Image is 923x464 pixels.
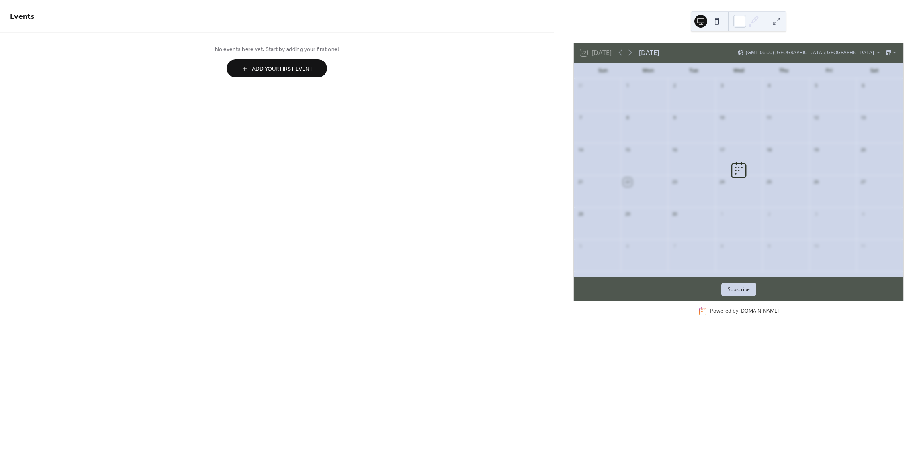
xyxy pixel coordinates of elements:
div: 28 [576,210,585,219]
div: Thu [761,63,806,79]
div: 3 [812,210,821,219]
div: 10 [812,242,821,251]
div: 31 [576,81,585,90]
div: 17 [718,146,727,155]
a: Add Your First Event [10,59,544,77]
div: 24 [718,178,727,187]
div: 7 [576,114,585,122]
div: 13 [859,114,868,122]
div: 14 [576,146,585,155]
div: Mon [626,63,671,79]
div: 20 [859,146,868,155]
div: 5 [812,81,821,90]
div: 22 [623,178,632,187]
div: 2 [765,210,774,219]
div: 10 [718,114,727,122]
div: Sun [580,63,626,79]
div: 8 [718,242,727,251]
div: 6 [623,242,632,251]
a: [DOMAIN_NAME] [739,307,779,314]
div: 8 [623,114,632,122]
span: No events here yet. Start by adding your first one! [10,45,544,54]
span: Add Your First Event [252,65,313,73]
div: 5 [576,242,585,251]
div: 26 [812,178,821,187]
div: Sat [851,63,897,79]
div: 1 [623,81,632,90]
div: 29 [623,210,632,219]
div: 18 [765,146,774,155]
div: Tue [671,63,716,79]
div: 21 [576,178,585,187]
div: 11 [859,242,868,251]
div: 7 [670,242,679,251]
div: 4 [859,210,868,219]
div: 27 [859,178,868,187]
div: Fri [806,63,852,79]
div: [DATE] [639,48,659,57]
div: 23 [670,178,679,187]
div: 16 [670,146,679,155]
div: 2 [670,81,679,90]
div: 11 [765,114,774,122]
div: 15 [623,146,632,155]
div: 25 [765,178,774,187]
div: 9 [670,114,679,122]
div: Wed [716,63,761,79]
div: 9 [765,242,774,251]
div: Powered by [710,307,779,314]
div: 1 [718,210,727,219]
div: 3 [718,81,727,90]
div: 4 [765,81,774,90]
span: Events [10,9,35,24]
div: 6 [859,81,868,90]
button: Add Your First Event [227,59,327,77]
span: (GMT-06:00) [GEOGRAPHIC_DATA]/[GEOGRAPHIC_DATA] [746,50,874,55]
div: 30 [670,210,679,219]
button: Subscribe [721,283,756,296]
div: 12 [812,114,821,122]
div: 19 [812,146,821,155]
